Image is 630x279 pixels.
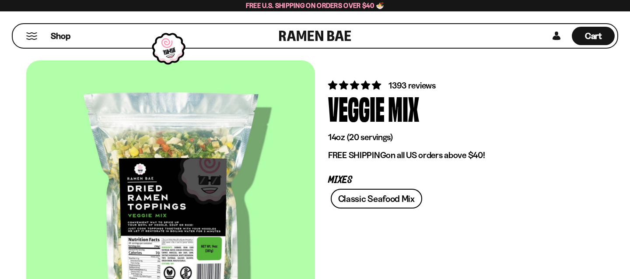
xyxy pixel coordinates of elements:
span: Shop [51,30,70,42]
p: Mixes [328,176,591,184]
div: Mix [388,92,419,124]
strong: FREE SHIPPING [328,150,386,160]
a: Cart [572,24,615,48]
p: 14oz (20 servings) [328,132,591,143]
span: 1393 reviews [388,80,436,91]
p: on all US orders above $40! [328,150,591,161]
span: 4.76 stars [328,80,383,91]
span: Free U.S. Shipping on Orders over $40 🍜 [246,1,385,10]
span: Cart [585,31,602,41]
a: Shop [51,27,70,45]
a: Classic Seafood Mix [331,189,422,208]
button: Mobile Menu Trigger [26,32,38,40]
div: Veggie [328,92,385,124]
